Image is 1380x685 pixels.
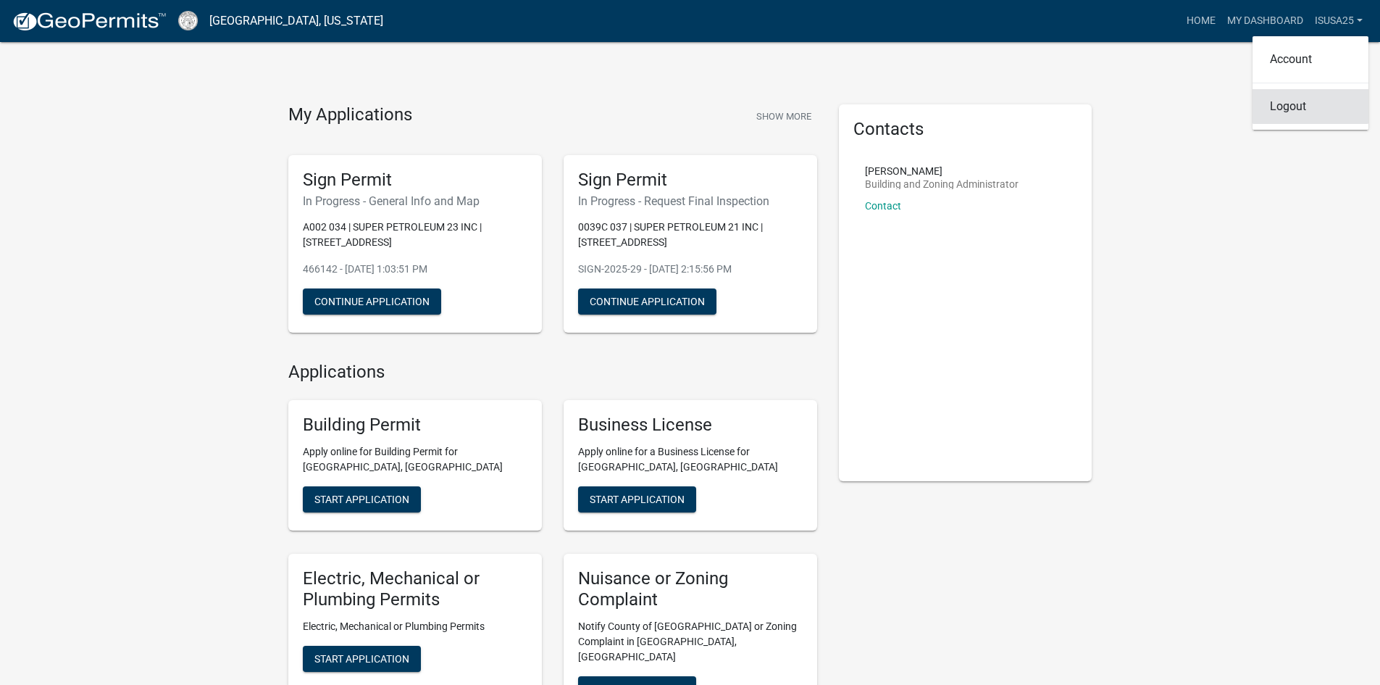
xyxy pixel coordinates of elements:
[303,170,527,191] h5: Sign Permit
[1253,89,1368,124] a: Logout
[578,568,803,610] h5: Nuisance or Zoning Complaint
[288,104,412,126] h4: My Applications
[865,179,1019,189] p: Building and Zoning Administrator
[590,494,685,505] span: Start Application
[1253,42,1368,77] a: Account
[303,486,421,512] button: Start Application
[303,646,421,672] button: Start Application
[1221,7,1309,35] a: My Dashboard
[303,619,527,634] p: Electric, Mechanical or Plumbing Permits
[578,262,803,277] p: SIGN-2025-29 - [DATE] 2:15:56 PM
[853,119,1078,140] h5: Contacts
[578,444,803,475] p: Apply online for a Business License for [GEOGRAPHIC_DATA], [GEOGRAPHIC_DATA]
[865,200,901,212] a: Contact
[303,262,527,277] p: 466142 - [DATE] 1:03:51 PM
[288,362,817,383] h4: Applications
[578,220,803,250] p: 0039C 037 | SUPER PETROLEUM 21 INC | [STREET_ADDRESS]
[303,415,527,436] h5: Building Permit
[578,170,803,191] h5: Sign Permit
[578,288,716,315] button: Continue Application
[303,568,527,610] h5: Electric, Mechanical or Plumbing Permits
[578,619,803,665] p: Notify County of [GEOGRAPHIC_DATA] or Zoning Complaint in [GEOGRAPHIC_DATA], [GEOGRAPHIC_DATA]
[303,444,527,475] p: Apply online for Building Permit for [GEOGRAPHIC_DATA], [GEOGRAPHIC_DATA]
[303,220,527,250] p: A002 034 | SUPER PETROLEUM 23 INC | [STREET_ADDRESS]
[578,415,803,436] h5: Business License
[314,652,409,664] span: Start Application
[314,494,409,505] span: Start Application
[178,11,198,30] img: Cook County, Georgia
[303,288,441,315] button: Continue Application
[750,104,817,128] button: Show More
[1181,7,1221,35] a: Home
[1253,36,1368,130] div: Isusa25
[865,166,1019,176] p: [PERSON_NAME]
[578,194,803,208] h6: In Progress - Request Final Inspection
[303,194,527,208] h6: In Progress - General Info and Map
[578,486,696,512] button: Start Application
[209,9,383,33] a: [GEOGRAPHIC_DATA], [US_STATE]
[1309,7,1368,35] a: Isusa25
